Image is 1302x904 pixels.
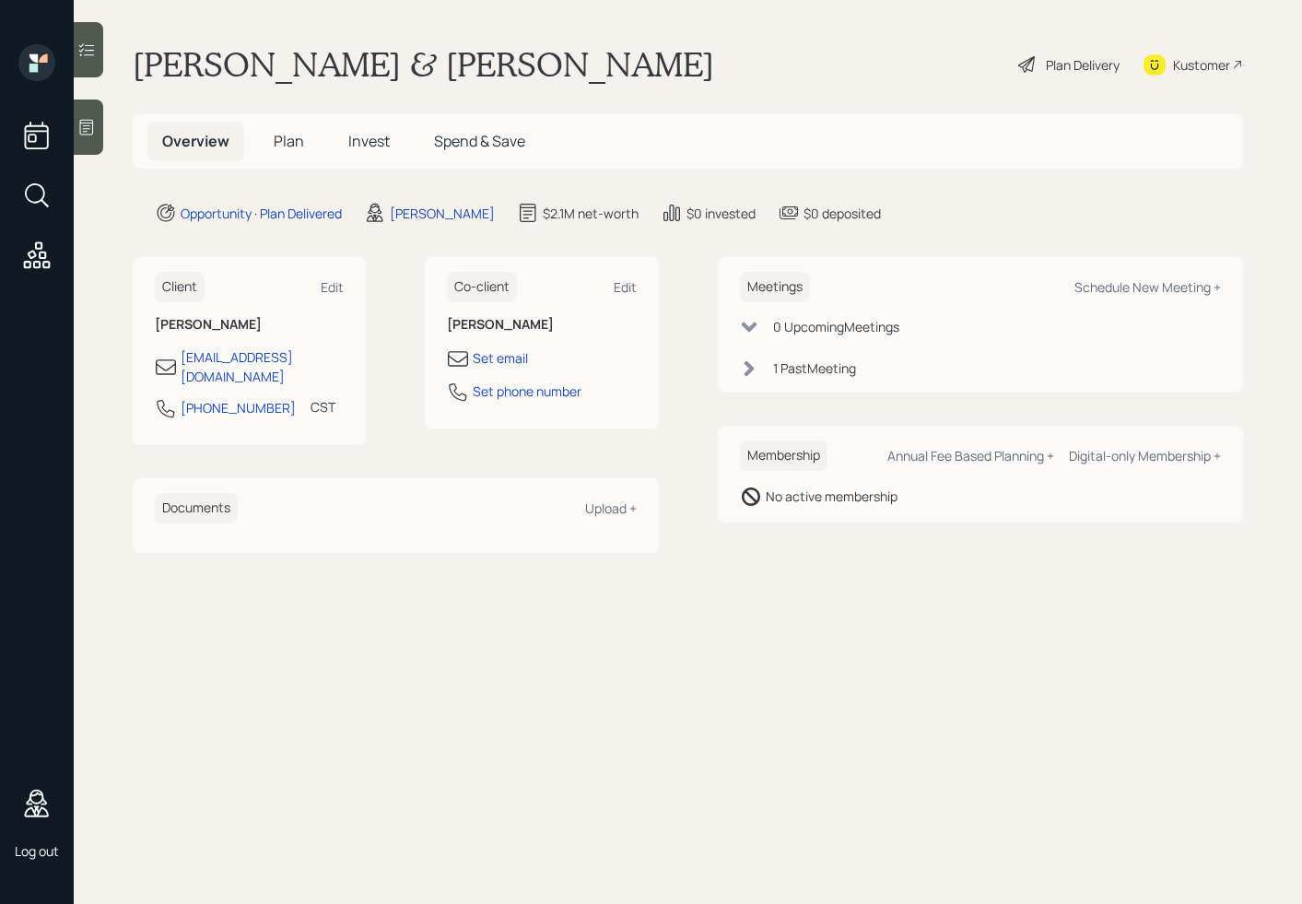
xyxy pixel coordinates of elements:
div: Edit [614,278,637,296]
div: CST [311,397,335,417]
div: [EMAIL_ADDRESS][DOMAIN_NAME] [181,347,344,386]
h6: Documents [155,493,238,523]
h6: Meetings [740,272,810,302]
div: Upload + [585,499,637,517]
div: 1 Past Meeting [773,358,856,378]
div: Set email [473,348,528,368]
div: $0 invested [686,204,756,223]
div: $0 deposited [803,204,881,223]
div: $2.1M net-worth [543,204,639,223]
h6: Co-client [447,272,517,302]
div: Annual Fee Based Planning + [887,447,1054,464]
div: Set phone number [473,382,581,401]
span: Spend & Save [434,131,525,151]
div: [PHONE_NUMBER] [181,398,296,417]
div: Log out [15,842,59,860]
div: Opportunity · Plan Delivered [181,204,342,223]
span: Overview [162,131,229,151]
h6: [PERSON_NAME] [447,317,636,333]
div: [PERSON_NAME] [390,204,495,223]
span: Invest [348,131,390,151]
div: 0 Upcoming Meeting s [773,317,899,336]
div: Schedule New Meeting + [1074,278,1221,296]
h6: Membership [740,440,827,471]
div: Edit [321,278,344,296]
div: No active membership [766,487,897,506]
h1: [PERSON_NAME] & [PERSON_NAME] [133,44,714,85]
h6: Client [155,272,205,302]
div: Kustomer [1173,55,1230,75]
h6: [PERSON_NAME] [155,317,344,333]
div: Digital-only Membership + [1069,447,1221,464]
span: Plan [274,131,304,151]
div: Plan Delivery [1046,55,1120,75]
